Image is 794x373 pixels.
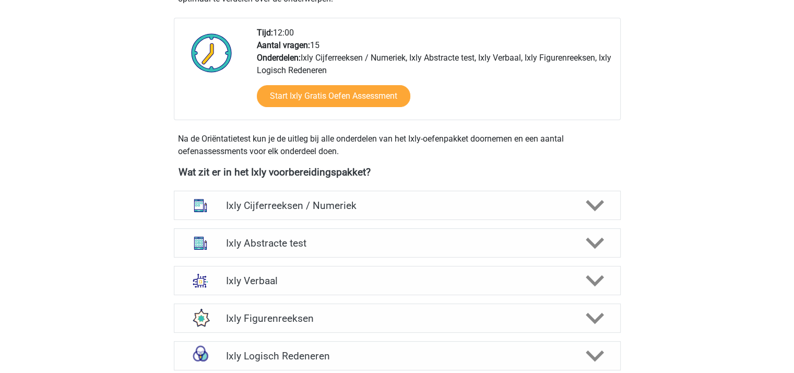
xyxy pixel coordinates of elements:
a: analogieen Ixly Verbaal [170,266,625,295]
h4: Ixly Cijferreeksen / Numeriek [226,200,568,212]
b: Aantal vragen: [257,40,310,50]
h4: Ixly Logisch Redeneren [226,350,568,362]
img: figuurreeksen [187,305,214,332]
h4: Ixly Verbaal [226,275,568,287]
a: syllogismen Ixly Logisch Redeneren [170,341,625,370]
img: cijferreeksen [187,192,214,219]
a: Start Ixly Gratis Oefen Assessment [257,85,410,107]
div: 12:00 15 Ixly Cijferreeksen / Numeriek, Ixly Abstracte test, Ixly Verbaal, Ixly Figurenreeksen, I... [249,27,620,120]
img: syllogismen [187,342,214,369]
img: abstracte matrices [187,229,214,257]
h4: Ixly Figurenreeksen [226,312,568,324]
a: cijferreeksen Ixly Cijferreeksen / Numeriek [170,191,625,220]
a: abstracte matrices Ixly Abstracte test [170,228,625,258]
a: figuurreeksen Ixly Figurenreeksen [170,304,625,333]
div: Na de Oriëntatietest kun je de uitleg bij alle onderdelen van het Ixly-oefenpakket doornemen en e... [174,133,621,158]
h4: Wat zit er in het Ixly voorbereidingspakket? [179,166,616,178]
img: analogieen [187,267,214,294]
h4: Ixly Abstracte test [226,237,568,249]
img: Klok [185,27,238,79]
b: Onderdelen: [257,53,301,63]
b: Tijd: [257,28,273,38]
